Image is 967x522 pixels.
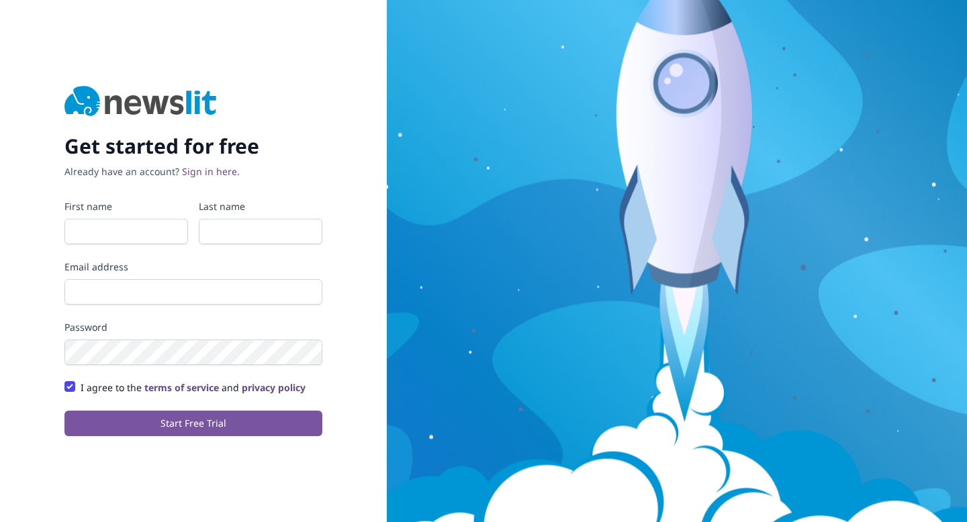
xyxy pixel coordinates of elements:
[144,381,219,394] a: terms of service
[199,200,322,213] label: Last name
[64,411,322,436] button: Start Free Trial
[64,321,322,334] label: Password
[242,381,306,394] a: privacy policy
[64,165,322,178] p: Already have an account?
[921,476,954,509] iframe: Intercom live chat
[64,260,322,274] label: Email address
[182,165,240,178] a: Sign in here.
[64,134,322,158] h2: Get started for free
[64,200,188,213] label: First name
[81,381,306,395] label: I agree to the and
[64,86,217,118] img: Newslit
